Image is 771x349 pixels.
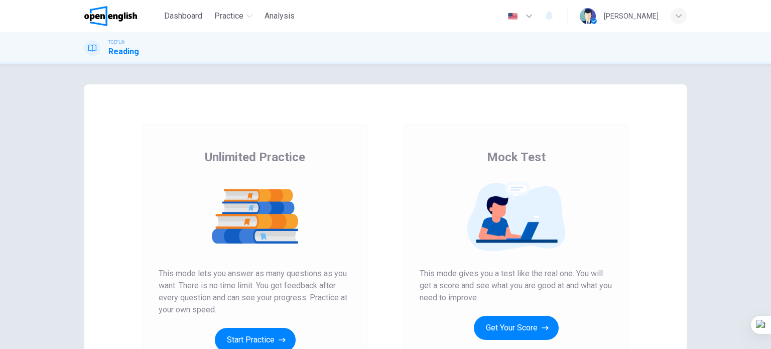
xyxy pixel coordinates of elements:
span: Practice [214,10,243,22]
a: OpenEnglish logo [84,6,160,26]
img: OpenEnglish logo [84,6,137,26]
button: Dashboard [160,7,206,25]
button: Get Your Score [474,316,559,340]
div: [PERSON_NAME] [604,10,659,22]
span: This mode lets you answer as many questions as you want. There is no time limit. You get feedback... [159,268,351,316]
span: Unlimited Practice [205,149,305,165]
h1: Reading [108,46,139,58]
span: Mock Test [487,149,546,165]
button: Practice [210,7,256,25]
span: This mode gives you a test like the real one. You will get a score and see what you are good at a... [420,268,612,304]
span: Analysis [265,10,295,22]
button: Analysis [261,7,299,25]
span: Dashboard [164,10,202,22]
img: Profile picture [580,8,596,24]
span: TOEFL® [108,39,124,46]
img: en [506,13,519,20]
